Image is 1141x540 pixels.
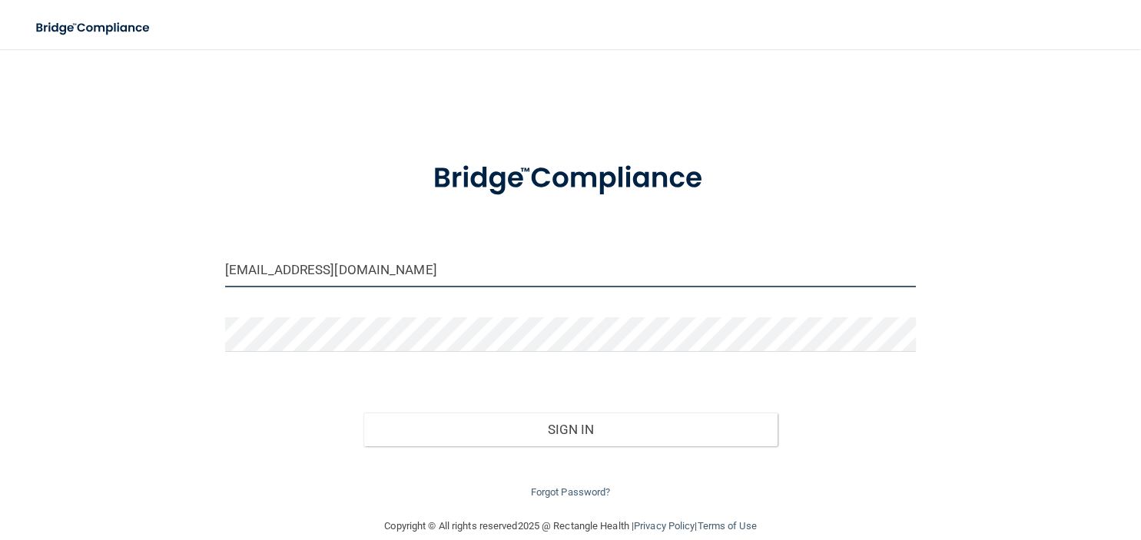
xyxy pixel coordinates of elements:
a: Terms of Use [697,520,756,532]
img: bridge_compliance_login_screen.278c3ca4.svg [23,12,164,44]
button: Sign In [363,412,778,446]
img: bridge_compliance_login_screen.278c3ca4.svg [403,141,738,216]
a: Privacy Policy [634,520,695,532]
input: Email [225,253,916,287]
a: Forgot Password? [531,486,611,498]
iframe: Drift Widget Chat Controller [876,460,1123,521]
